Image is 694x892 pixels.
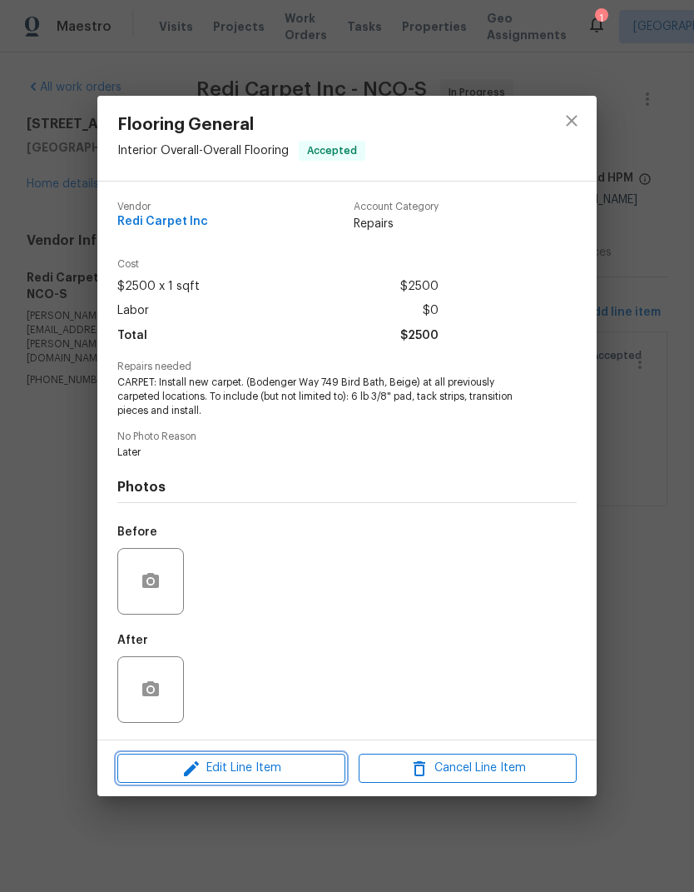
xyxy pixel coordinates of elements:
[354,202,439,212] span: Account Category
[122,758,340,779] span: Edit Line Item
[117,299,149,323] span: Labor
[117,431,577,442] span: No Photo Reason
[117,324,147,348] span: Total
[117,446,531,460] span: Later
[117,376,531,417] span: CARPET: Install new carpet. (Bodenger Way 749 Bird Bath, Beige) at all previously carpeted locati...
[117,259,439,270] span: Cost
[117,754,345,783] button: Edit Line Item
[359,754,577,783] button: Cancel Line Item
[117,145,289,157] span: Interior Overall - Overall Flooring
[117,202,208,212] span: Vendor
[364,758,572,779] span: Cancel Line Item
[117,275,200,299] span: $2500 x 1 sqft
[400,275,439,299] span: $2500
[117,635,148,646] h5: After
[117,116,365,134] span: Flooring General
[595,10,607,27] div: 1
[423,299,439,323] span: $0
[400,324,439,348] span: $2500
[117,479,577,496] h4: Photos
[300,142,364,159] span: Accepted
[117,526,157,538] h5: Before
[354,216,439,232] span: Repairs
[117,361,577,372] span: Repairs needed
[552,101,592,141] button: close
[117,216,208,228] span: Redi Carpet Inc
